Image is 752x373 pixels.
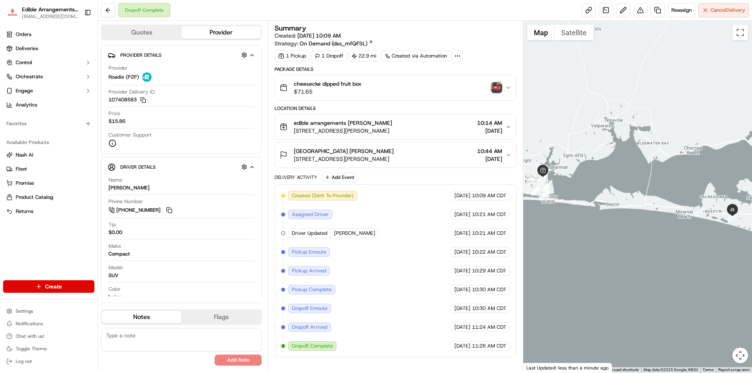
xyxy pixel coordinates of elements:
[16,101,37,108] span: Analytics
[605,367,639,373] button: Keyboard shortcuts
[108,286,121,293] span: Color
[275,50,310,61] div: 1 Pickup
[644,368,698,372] span: Map data ©2025 Google, INEGI
[16,180,34,187] span: Promise
[120,164,155,170] span: Driver Details
[275,40,373,47] div: Strategy:
[294,127,392,135] span: [STREET_ADDRESS][PERSON_NAME]
[472,267,506,274] span: 10:29 AM CDT
[3,42,94,55] a: Deliveries
[472,342,506,350] span: 11:26 AM CDT
[3,356,94,367] button: Log out
[3,56,94,69] button: Control
[108,132,152,139] span: Customer Support
[275,105,516,112] div: Location Details
[6,180,91,187] a: Promise
[472,192,506,199] span: 10:09 AM CDT
[718,368,750,372] a: Report a map error
[108,250,130,258] div: Compact
[3,331,94,342] button: Chat with us!
[292,267,326,274] span: Pickup Arrived
[108,206,174,214] a: [PHONE_NUMBER]
[108,294,121,301] div: beige
[3,205,94,218] button: Returns
[16,31,31,38] span: Orders
[181,26,261,39] button: Provider
[294,155,394,163] span: [STREET_ADDRESS][PERSON_NAME]
[292,342,333,350] span: Dropoff Complete
[292,324,327,331] span: Dropoff Arrived
[322,173,357,182] button: Add Event
[728,211,738,222] div: 13
[6,208,91,215] a: Returns
[16,166,27,173] span: Fleet
[3,3,81,22] button: Edible Arrangements - Fort Walton Beach, FLEdible Arrangements - [GEOGRAPHIC_DATA][PERSON_NAME], ...
[16,45,38,52] span: Deliveries
[108,177,122,184] span: Name
[528,174,538,184] div: 1
[16,151,33,159] span: Nash AI
[525,362,551,373] a: Open this area in Google Maps (opens a new window)
[116,207,161,214] span: [PHONE_NUMBER]
[381,50,450,61] a: Created via Automation
[294,80,362,88] span: cheesecke dipped fruit box
[3,343,94,354] button: Toggle Theme
[3,177,94,189] button: Promise
[292,230,327,237] span: Driver Updated
[531,186,541,196] div: 6
[16,308,33,314] span: Settings
[275,174,317,180] div: Delivery Activity
[3,318,94,329] button: Notifications
[181,311,261,323] button: Flags
[732,348,748,363] button: Map camera controls
[698,3,749,17] button: CancelDelivery
[3,163,94,175] button: Fleet
[539,189,550,200] div: 9
[710,7,745,14] span: Cancel Delivery
[275,114,516,139] button: edible arrangements [PERSON_NAME][STREET_ADDRESS][PERSON_NAME]10:14 AM[DATE]
[16,59,32,66] span: Control
[3,28,94,41] a: Orders
[671,7,692,14] span: Reassign
[300,40,373,47] a: On Demand (dss_mfQFSL)
[472,286,506,293] span: 10:30 AM CDT
[477,147,502,155] span: 10:44 AM
[527,25,555,40] button: Show street map
[16,87,33,94] span: Engage
[538,172,548,182] div: 11
[3,70,94,83] button: Orchestrate
[454,211,470,218] span: [DATE]
[536,179,546,189] div: 3
[3,191,94,204] button: Product Catalog
[6,151,91,159] a: Nash AI
[108,74,139,81] span: Roadie (P2P)
[108,229,122,236] div: $0.00
[16,208,33,215] span: Returns
[3,99,94,111] a: Analytics
[3,280,94,293] button: Create
[3,85,94,97] button: Engage
[348,50,380,61] div: 22.9 mi
[16,194,53,201] span: Product Catalog
[142,72,152,82] img: roadie-logo-v2.jpg
[454,192,470,199] span: [DATE]
[454,267,470,274] span: [DATE]
[6,166,91,173] a: Fleet
[454,342,470,350] span: [DATE]
[491,82,502,93] button: photo_proof_of_delivery image
[108,272,118,279] div: SUV
[523,363,612,373] div: Last Updated: less than a minute ago
[16,73,43,80] span: Orchestrate
[102,26,181,39] button: Quotes
[102,311,181,323] button: Notes
[311,50,347,61] div: 1 Dropoff
[108,118,125,125] span: $15.86
[22,5,78,13] button: Edible Arrangements - [GEOGRAPHIC_DATA][PERSON_NAME], [GEOGRAPHIC_DATA]
[22,13,78,20] button: [EMAIL_ADDRESS][DOMAIN_NAME]
[732,25,748,40] button: Toggle fullscreen view
[275,66,516,72] div: Package Details
[531,185,541,195] div: 5
[16,321,43,327] span: Notifications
